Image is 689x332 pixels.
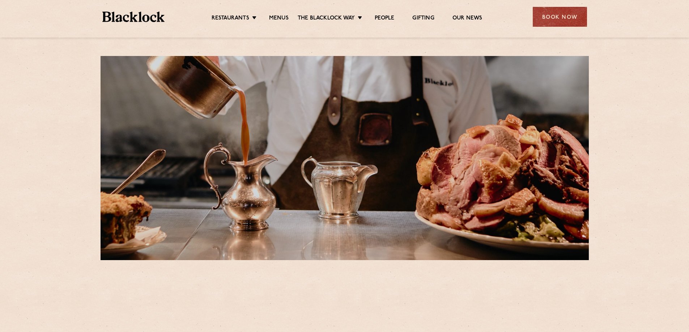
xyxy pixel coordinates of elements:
a: People [375,15,394,23]
img: BL_Textured_Logo-footer-cropped.svg [102,12,165,22]
a: Restaurants [212,15,249,23]
a: Gifting [412,15,434,23]
div: Book Now [533,7,587,27]
a: Menus [269,15,289,23]
a: Our News [452,15,482,23]
a: The Blacklock Way [298,15,355,23]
